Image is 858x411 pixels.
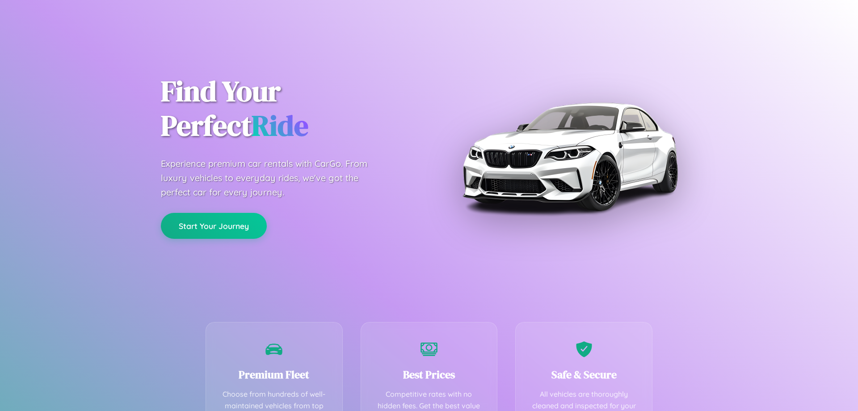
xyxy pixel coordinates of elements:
[374,367,484,382] h3: Best Prices
[161,157,384,199] p: Experience premium car rentals with CarGo. From luxury vehicles to everyday rides, we've got the ...
[161,213,267,239] button: Start Your Journey
[458,45,681,268] img: Premium BMW car rental vehicle
[161,74,416,143] h1: Find Your Perfect
[529,367,639,382] h3: Safe & Secure
[219,367,329,382] h3: Premium Fleet
[252,106,308,145] span: Ride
